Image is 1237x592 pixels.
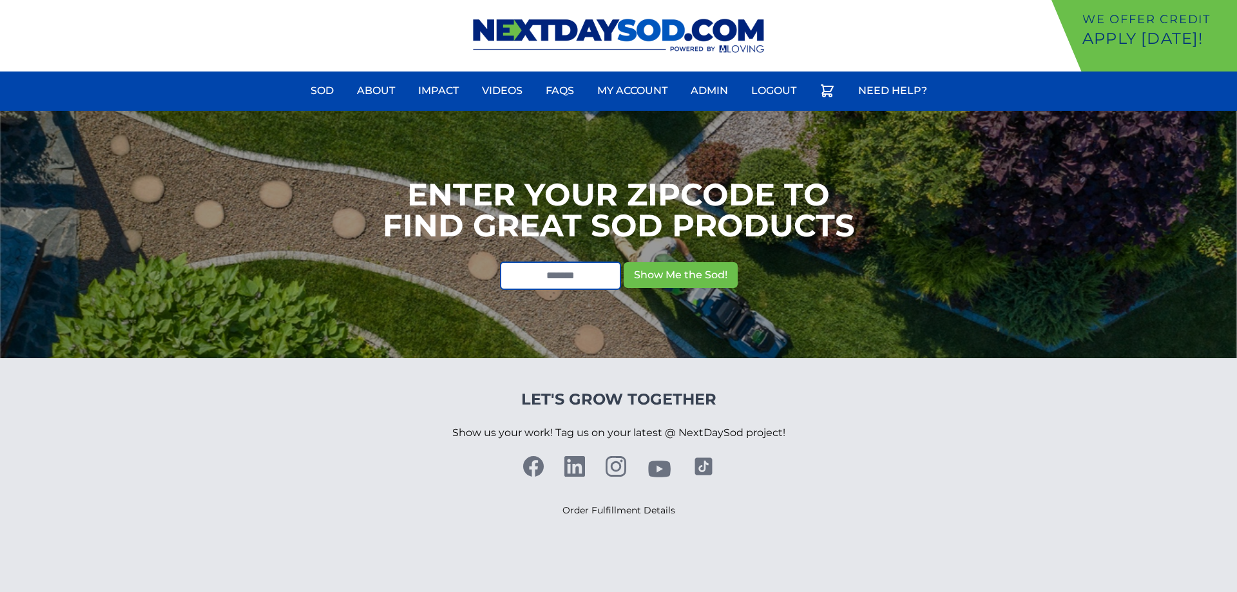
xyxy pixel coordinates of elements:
[410,75,466,106] a: Impact
[683,75,736,106] a: Admin
[303,75,341,106] a: Sod
[1082,10,1232,28] p: We offer Credit
[850,75,935,106] a: Need Help?
[452,410,785,456] p: Show us your work! Tag us on your latest @ NextDaySod project!
[624,262,738,288] button: Show Me the Sod!
[452,389,785,410] h4: Let's Grow Together
[1082,28,1232,49] p: Apply [DATE]!
[590,75,675,106] a: My Account
[474,75,530,106] a: Videos
[562,504,675,516] a: Order Fulfillment Details
[538,75,582,106] a: FAQs
[743,75,804,106] a: Logout
[383,179,855,241] h1: Enter your Zipcode to Find Great Sod Products
[349,75,403,106] a: About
